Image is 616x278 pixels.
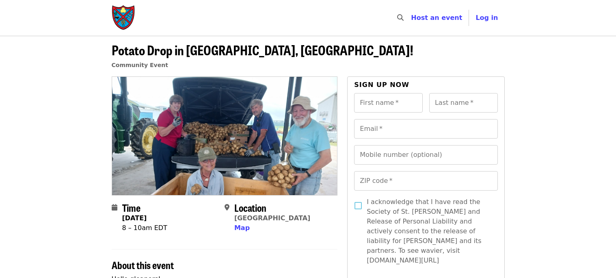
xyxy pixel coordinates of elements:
[112,62,168,68] a: Community Event
[476,14,498,22] span: Log in
[354,93,423,113] input: First name
[234,200,266,215] span: Location
[354,81,409,89] span: Sign up now
[234,214,310,222] a: [GEOGRAPHIC_DATA]
[397,14,404,22] i: search icon
[122,214,147,222] strong: [DATE]
[112,5,136,31] img: Society of St. Andrew - Home
[429,93,498,113] input: Last name
[122,200,140,215] span: Time
[112,204,117,211] i: calendar icon
[225,204,229,211] i: map-marker-alt icon
[367,197,491,265] span: I acknowledge that I have read the Society of St. [PERSON_NAME] and Release of Personal Liability...
[354,171,497,191] input: ZIP code
[354,145,497,165] input: Mobile number (optional)
[234,223,250,233] button: Map
[234,224,250,232] span: Map
[112,40,413,59] span: Potato Drop in [GEOGRAPHIC_DATA], [GEOGRAPHIC_DATA]!
[112,77,337,195] img: Potato Drop in New Hill, NC! organized by Society of St. Andrew
[354,119,497,139] input: Email
[112,258,174,272] span: About this event
[122,223,167,233] div: 8 – 10am EDT
[409,8,415,28] input: Search
[411,14,462,22] a: Host an event
[469,10,504,26] button: Log in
